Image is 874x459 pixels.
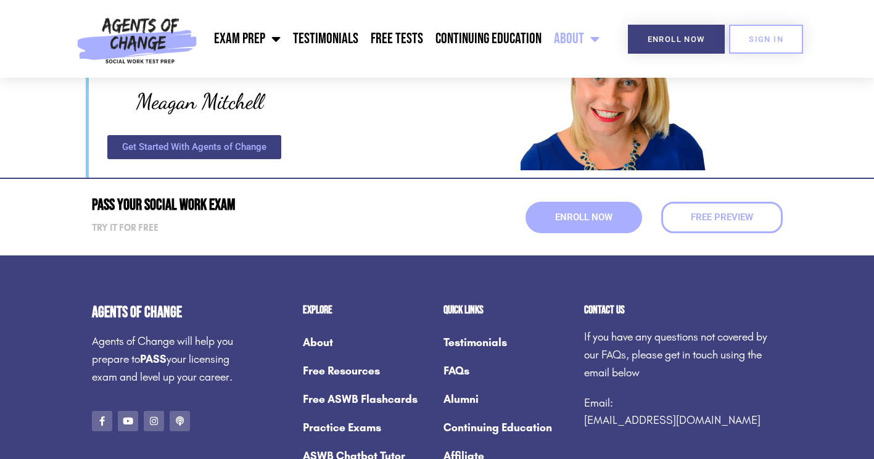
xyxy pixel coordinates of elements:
a: About [548,23,606,54]
a: Enroll Now [628,25,725,54]
a: [EMAIL_ADDRESS][DOMAIN_NAME] [584,413,761,427]
a: SIGN IN [729,25,803,54]
a: Practice Exams [303,413,431,442]
span: Free Preview [691,213,753,222]
h2: Quick Links [443,305,572,316]
span: Enroll Now [555,213,612,222]
a: Alumni [443,385,572,413]
p: Email: [584,394,783,430]
span: If you have any questions not covered by our FAQs, please get in touch using the email below [584,330,767,379]
nav: Menu [203,23,606,54]
strong: Try it for free [92,222,159,233]
a: Free Resources [303,357,431,385]
span: Get Started With Agents of Change [122,143,266,152]
a: Testimonials [287,23,365,54]
p: Agents of Change will help you prepare to your licensing exam and level up your career. [92,333,241,386]
img: signature (1) [107,78,292,123]
h2: Contact us [584,305,783,316]
a: Testimonials [443,328,572,357]
a: Free Preview [661,202,783,233]
a: Get Started With Agents of Change [107,135,281,159]
a: Enroll Now [526,202,642,233]
span: Enroll Now [648,35,705,43]
h4: Agents of Change [92,305,241,320]
strong: PASS [140,352,167,366]
a: Exam Prep [208,23,287,54]
h2: Pass Your Social Work Exam [92,197,431,213]
h2: Explore [303,305,431,316]
a: Free ASWB Flashcards [303,385,431,413]
span: SIGN IN [749,35,783,43]
a: Continuing Education [443,413,572,442]
a: FAQs [443,357,572,385]
a: About [303,328,431,357]
a: Continuing Education [429,23,548,54]
a: Free Tests [365,23,429,54]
